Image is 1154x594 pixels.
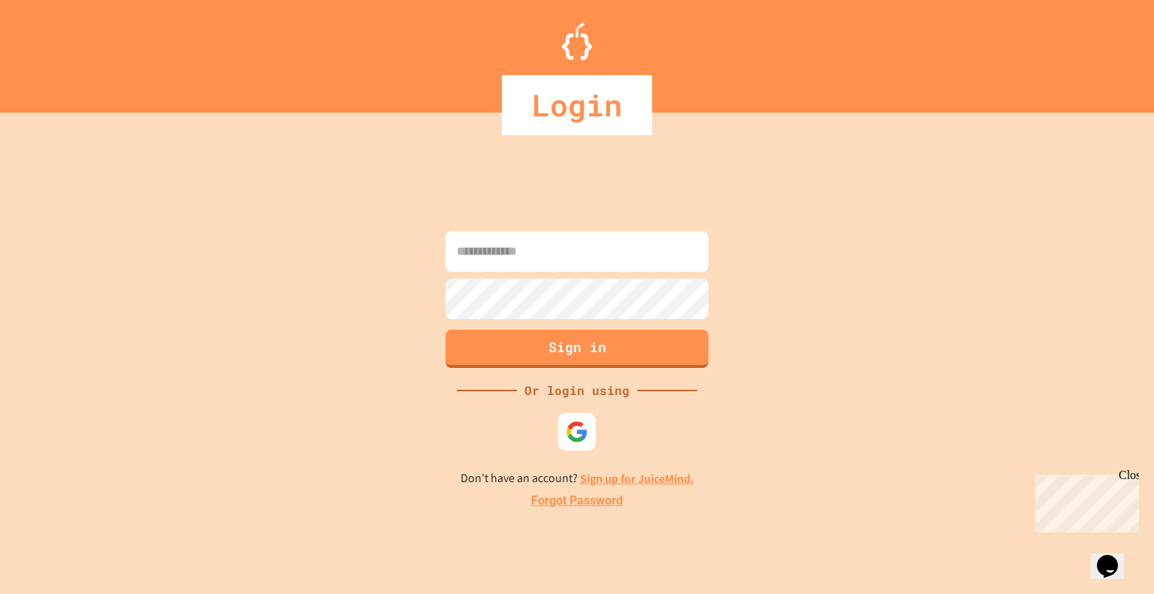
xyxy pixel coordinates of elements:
[562,23,592,60] img: Logo.svg
[517,381,637,400] div: Or login using
[580,471,694,487] a: Sign up for JuiceMind.
[461,469,694,488] p: Don't have an account?
[446,330,708,368] button: Sign in
[1091,534,1139,579] iframe: chat widget
[566,421,588,443] img: google-icon.svg
[1029,469,1139,532] iframe: chat widget
[502,75,652,135] div: Login
[6,6,104,95] div: Chat with us now!Close
[531,492,623,510] a: Forgot Password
